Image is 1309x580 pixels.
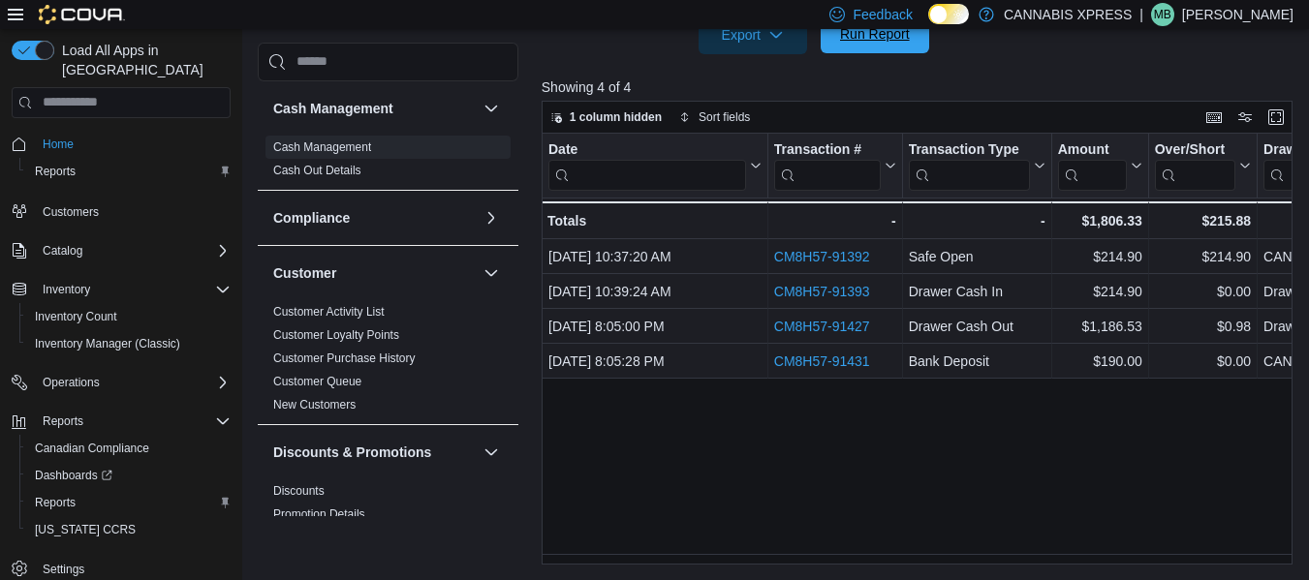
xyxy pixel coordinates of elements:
a: Inventory Count [27,305,125,328]
a: Customer Activity List [273,305,385,319]
span: Cash Out Details [273,163,361,178]
div: Over/Short [1155,141,1235,160]
button: Export [699,15,807,54]
span: Cash Management [273,139,371,155]
img: Cova [39,5,125,24]
button: Catalog [4,237,238,264]
span: Reports [27,491,231,514]
span: Dashboards [27,464,231,487]
div: Cash Management [258,136,518,190]
span: New Customers [273,397,356,412]
button: Transaction Type [908,141,1044,191]
button: Cash Management [273,99,476,118]
a: Inventory Manager (Classic) [27,332,188,355]
span: Operations [35,371,231,394]
h3: Compliance [273,208,350,228]
span: Customer Loyalty Points [273,327,399,343]
button: Compliance [480,206,503,229]
div: Totals [547,209,762,232]
div: Transaction # [774,141,881,160]
button: Transaction # [774,141,896,191]
div: $190.00 [1058,350,1142,373]
button: Canadian Compliance [19,435,238,462]
button: Home [4,130,238,158]
span: Load All Apps in [GEOGRAPHIC_DATA] [54,41,231,79]
button: Enter fullscreen [1264,106,1288,129]
a: Dashboards [19,462,238,489]
button: Reports [35,410,91,433]
div: - [908,209,1044,232]
div: [DATE] 8:05:00 PM [548,315,762,338]
span: Catalog [35,239,231,262]
span: Operations [43,375,100,390]
div: Customer [258,300,518,424]
p: [PERSON_NAME] [1182,3,1293,26]
span: Discounts [273,483,325,499]
div: [DATE] 10:39:24 AM [548,280,762,303]
span: Feedback [853,5,912,24]
a: Canadian Compliance [27,437,157,460]
button: 1 column hidden [543,106,670,129]
span: Customer Queue [273,374,361,389]
span: Sort fields [699,109,750,125]
div: Over/Short [1155,141,1235,191]
button: Customers [4,197,238,225]
span: Inventory Manager (Classic) [35,336,180,351]
span: Reports [35,495,76,510]
button: Reports [19,158,238,185]
div: Transaction Type [908,141,1029,191]
div: Date [548,141,746,160]
div: Mike Barry [1151,3,1174,26]
span: Washington CCRS [27,518,231,541]
button: Catalog [35,239,90,262]
button: Reports [4,408,238,435]
div: Drawer Cash In [908,280,1044,303]
div: Drawer Cash Out [908,315,1044,338]
button: Cash Management [480,97,503,120]
a: Customer Purchase History [273,351,416,365]
span: MB [1154,3,1171,26]
button: Inventory Manager (Classic) [19,330,238,357]
span: Dashboards [35,468,112,483]
button: Customer [480,261,503,285]
a: [US_STATE] CCRS [27,518,143,541]
span: Inventory Manager (Classic) [27,332,231,355]
a: Dashboards [27,464,120,487]
h3: Customer [273,263,336,283]
span: Customers [35,198,231,223]
div: Transaction # URL [774,141,881,191]
button: Reports [19,489,238,516]
button: Discounts & Promotions [480,441,503,464]
span: Settings [43,562,84,577]
span: Reports [35,164,76,179]
button: Inventory Count [19,303,238,330]
button: Amount [1058,141,1142,191]
button: Sort fields [671,106,758,129]
span: Inventory [43,282,90,297]
div: $1,186.53 [1058,315,1142,338]
a: CM8H57-91431 [774,353,870,369]
button: Inventory [4,276,238,303]
span: Home [35,132,231,156]
span: Promotion Details [273,506,365,522]
button: Operations [4,369,238,396]
a: Customers [35,200,107,224]
button: Keyboard shortcuts [1202,106,1226,129]
h3: Cash Management [273,99,393,118]
button: [US_STATE] CCRS [19,516,238,543]
a: Promotion Details [273,507,365,521]
div: $214.90 [1155,245,1251,268]
button: Customer [273,263,476,283]
button: Over/Short [1155,141,1251,191]
a: Customer Loyalty Points [273,328,399,342]
button: Run Report [821,15,929,53]
a: Reports [27,491,83,514]
button: Date [548,141,762,191]
span: [US_STATE] CCRS [35,522,136,537]
p: | [1139,3,1143,26]
span: Catalog [43,243,82,259]
a: Customer Queue [273,375,361,388]
span: Dark Mode [928,24,929,25]
button: Compliance [273,208,476,228]
div: $1,806.33 [1058,209,1142,232]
